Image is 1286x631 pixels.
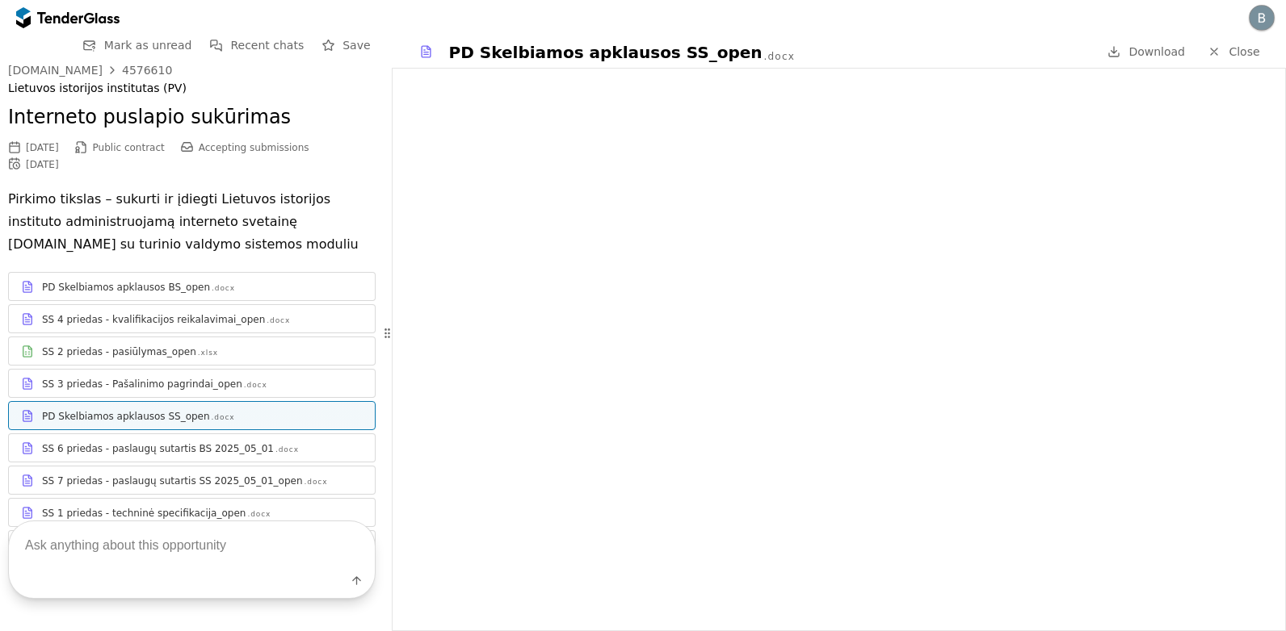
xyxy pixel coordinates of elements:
[198,348,218,358] div: .xlsx
[764,50,795,64] div: .docx
[78,36,197,56] button: Mark as unread
[42,281,210,294] div: PD Skelbiamos apklausos BS_open
[244,380,267,391] div: .docx
[8,65,103,76] div: [DOMAIN_NAME]
[8,104,376,132] h2: Interneto puslapio sukūrimas
[26,142,59,153] div: [DATE]
[8,369,376,398] a: SS 3 priedas - Pašalinimo pagrindai_open.docx
[1103,42,1190,62] a: Download
[42,474,303,487] div: SS 7 priedas - paslaugų sutartis SS 2025_05_01_open
[93,142,165,153] span: Public contract
[449,41,763,64] div: PD Skelbiamos apklausos SS_open
[1229,45,1259,58] span: Close
[8,81,376,95] div: Lietuvos istorijos institutas (PV)
[104,39,192,52] span: Mark as unread
[8,272,376,301] a: PD Skelbiamos apklausos BS_open.docx
[1198,42,1270,62] a: Close
[42,378,242,391] div: SS 3 priedas - Pašalinimo pagrindai_open
[8,466,376,495] a: SS 7 priedas - paslaugų sutartis SS 2025_05_01_open.docx
[42,442,274,455] div: SS 6 priedas - paslaugų sutartis BS 2025_05_01
[267,315,290,326] div: .docx
[317,36,375,56] button: Save
[42,410,210,423] div: PD Skelbiamos apklausos SS_open
[8,188,376,256] p: Pirkimo tikslas – sukurti ir įdiegti Lietuvos istorijos instituto administruojamą interneto sveta...
[42,313,265,326] div: SS 4 priedas - kvalifikacijos reikalavimai_open
[8,304,376,333] a: SS 4 priedas - kvalifikacijos reikalavimai_open.docx
[8,336,376,366] a: SS 2 priedas - pasiūlymas_open.xlsx
[204,36,309,56] button: Recent chats
[212,283,235,294] div: .docx
[8,401,376,430] a: PD Skelbiamos apklausos SS_open.docx
[8,433,376,462] a: SS 6 priedas - paslaugų sutartis BS 2025_05_01.docx
[305,477,328,487] div: .docx
[122,65,172,76] div: 4576610
[42,345,196,358] div: SS 2 priedas - pasiūlymas_open
[8,64,172,77] a: [DOMAIN_NAME]4576610
[199,142,309,153] span: Accepting submissions
[212,412,235,423] div: .docx
[230,39,304,52] span: Recent chats
[275,445,299,455] div: .docx
[26,159,59,170] div: [DATE]
[1128,45,1185,58] span: Download
[343,39,370,52] span: Save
